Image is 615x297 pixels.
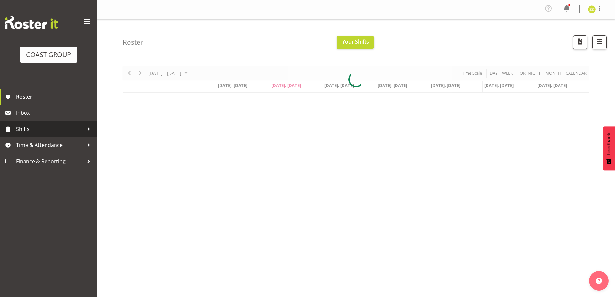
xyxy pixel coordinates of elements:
div: COAST GROUP [26,50,71,59]
button: Feedback - Show survey [603,126,615,170]
span: Feedback [606,133,612,155]
h4: Roster [123,38,143,46]
button: Download a PDF of the roster according to the set date range. [573,35,587,49]
span: Roster [16,92,94,101]
button: Filter Shifts [592,35,607,49]
img: zack-ziogas9954.jpg [588,5,596,13]
span: Shifts [16,124,84,134]
span: Inbox [16,108,94,118]
button: Your Shifts [337,36,374,49]
span: Finance & Reporting [16,156,84,166]
img: help-xxl-2.png [596,278,602,284]
span: Time & Attendance [16,140,84,150]
span: Your Shifts [342,38,369,45]
img: Rosterit website logo [5,16,58,29]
